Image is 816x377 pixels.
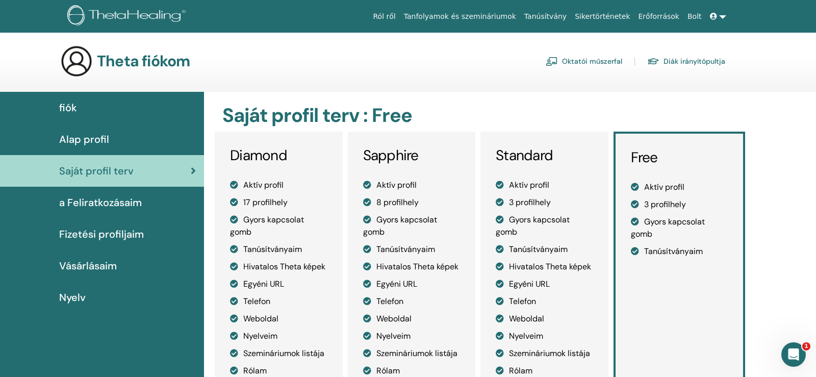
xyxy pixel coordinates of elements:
li: Tanúsítványaim [230,243,327,256]
a: Tanfolyamok és szemináriumok [400,7,520,26]
span: Vásárlásaim [59,258,117,273]
li: Gyors kapcsolat gomb [631,216,728,240]
h3: Standard [496,147,593,164]
h3: Theta fiókom [97,52,190,70]
li: Weboldal [230,313,327,325]
li: Gyors kapcsolat gomb [496,214,593,238]
li: Rólam [230,365,327,377]
li: Egyéni URL [230,278,327,290]
li: Tanúsítványaim [631,245,728,258]
li: Gyors kapcsolat gomb [230,214,327,238]
a: Oktatói műszerfal [546,53,622,69]
a: Ról ről [369,7,400,26]
li: 3 profilhely [631,198,728,211]
li: Telefon [496,295,593,308]
li: Nyelveim [496,330,593,342]
li: 8 profilhely [363,196,461,209]
li: Nyelveim [363,330,461,342]
a: Sikertörténetek [571,7,634,26]
li: Aktív profil [230,179,327,191]
li: Rólam [496,365,593,377]
span: fiók [59,100,77,115]
span: Nyelv [59,290,86,305]
span: 1 [802,342,810,350]
h3: Free [631,149,728,166]
li: Telefon [363,295,461,308]
span: Saját profil terv [59,163,134,179]
a: Tanúsítvány [520,7,571,26]
li: Egyéni URL [496,278,593,290]
li: Egyéni URL [363,278,461,290]
img: chalkboard-teacher.svg [546,57,558,66]
img: logo.png [67,5,189,28]
li: Hivatalos Theta képek [230,261,327,273]
li: Weboldal [496,313,593,325]
li: Tanúsítványaim [496,243,593,256]
h3: Sapphire [363,147,461,164]
li: 3 profilhely [496,196,593,209]
img: generic-user-icon.jpg [60,45,93,78]
a: Bolt [683,7,706,26]
li: Gyors kapcsolat gomb [363,214,461,238]
li: Tanúsítványaim [363,243,461,256]
span: Alap profil [59,132,109,147]
li: Szemináriumok listája [496,347,593,360]
li: Nyelveim [230,330,327,342]
li: Hivatalos Theta képek [363,261,461,273]
li: Szemináriumok listája [363,347,461,360]
li: Aktív profil [496,179,593,191]
li: Weboldal [363,313,461,325]
a: Erőforrások [634,7,683,26]
img: graduation-cap.svg [647,57,659,66]
li: Szemináriumok listája [230,347,327,360]
li: Aktív profil [363,179,461,191]
a: Diák irányítópultja [647,53,725,69]
li: 17 profilhely [230,196,327,209]
li: Telefon [230,295,327,308]
li: Aktív profil [631,181,728,193]
h2: Saját profil terv : Free [222,104,743,128]
span: Fizetési profiljaim [59,227,144,242]
li: Hivatalos Theta képek [496,261,593,273]
li: Rólam [363,365,461,377]
h3: Diamond [230,147,327,164]
span: a Feliratkozásaim [59,195,142,210]
iframe: Intercom live chat [781,342,806,367]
